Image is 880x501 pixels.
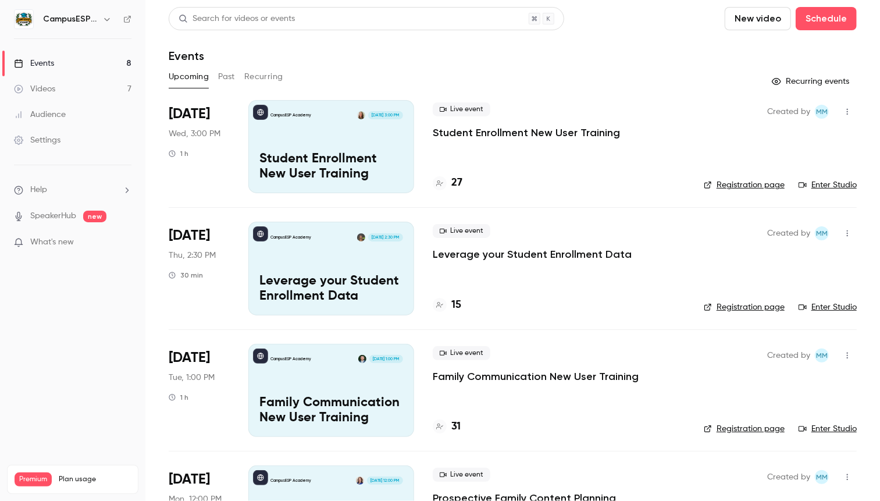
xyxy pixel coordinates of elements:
span: MM [816,349,828,363]
span: What's new [30,236,74,248]
a: Enter Studio [799,179,857,191]
p: Family Communication New User Training [259,396,403,426]
span: [DATE] 1:00 PM [369,355,402,363]
span: [DATE] [169,105,210,123]
a: Registration page [704,301,785,313]
p: CampusESP Academy [270,356,311,362]
span: new [83,211,106,222]
span: Live event [433,102,490,116]
button: Schedule [796,7,857,30]
div: Videos [14,83,55,95]
span: [DATE] [169,349,210,367]
button: New video [725,7,791,30]
div: Aug 19 Tue, 1:00 PM (America/New York) [169,344,230,437]
a: SpeakerHub [30,210,76,222]
span: Created by [767,226,810,240]
span: Mairin Matthews [815,349,829,363]
span: Created by [767,105,810,119]
button: Recurring [244,67,283,86]
a: Family Communication New User TrainingCampusESP AcademyAlbert Perera[DATE] 1:00 PMFamily Communic... [248,344,414,437]
span: Plan usage [59,475,131,484]
span: MM [816,470,828,484]
h4: 27 [451,175,462,191]
span: [DATE] [169,470,210,489]
p: CampusESP Academy [270,112,311,118]
img: CampusESP Academy [15,10,33,29]
div: 30 min [169,271,203,280]
li: help-dropdown-opener [14,184,131,196]
a: 15 [433,297,461,313]
span: Live event [433,468,490,482]
button: Upcoming [169,67,209,86]
a: 27 [433,175,462,191]
span: Live event [433,346,490,360]
span: [DATE] 2:30 PM [368,233,402,241]
a: Family Communication New User Training [433,369,639,383]
a: Leverage your Student Enrollment Data [433,247,632,261]
h6: CampusESP Academy [43,13,98,25]
h4: 15 [451,297,461,313]
img: Mairin Matthews [357,111,365,119]
span: Wed, 3:00 PM [169,128,220,140]
p: CampusESP Academy [270,478,311,484]
a: Registration page [704,423,785,435]
a: Enter Studio [799,301,857,313]
span: [DATE] [169,226,210,245]
div: 1 h [169,149,188,158]
div: Search for videos or events [179,13,295,25]
span: Created by [767,470,810,484]
a: Student Enrollment New User TrainingCampusESP AcademyMairin Matthews[DATE] 3:00 PMStudent Enrollm... [248,100,414,193]
span: MM [816,226,828,240]
span: Tue, 1:00 PM [169,372,215,383]
span: Help [30,184,47,196]
div: Aug 14 Thu, 2:30 PM (America/New York) [169,222,230,315]
a: Enter Studio [799,423,857,435]
img: Albert Perera [358,355,366,363]
a: 31 [433,419,461,435]
button: Past [218,67,235,86]
h4: 31 [451,419,461,435]
p: Leverage your Student Enrollment Data [259,274,403,304]
span: Mairin Matthews [815,470,829,484]
button: Recurring events [767,72,857,91]
a: Registration page [704,179,785,191]
span: Mairin Matthews [815,105,829,119]
p: Student Enrollment New User Training [259,152,403,182]
div: Events [14,58,54,69]
div: 1 h [169,393,188,402]
h1: Events [169,49,204,63]
img: Mira Gandhi [357,233,365,241]
span: Thu, 2:30 PM [169,250,216,261]
span: Live event [433,224,490,238]
span: [DATE] 12:00 PM [367,477,402,485]
a: Leverage your Student Enrollment DataCampusESP AcademyMira Gandhi[DATE] 2:30 PMLeverage your Stud... [248,222,414,315]
span: Mairin Matthews [815,226,829,240]
span: MM [816,105,828,119]
span: Premium [15,472,52,486]
span: Created by [767,349,810,363]
a: Student Enrollment New User Training [433,126,620,140]
div: Settings [14,134,60,146]
img: Kerri Meeks-Griffin [356,477,364,485]
div: Audience [14,109,66,120]
div: Aug 13 Wed, 3:00 PM (America/New York) [169,100,230,193]
span: [DATE] 3:00 PM [368,111,402,119]
p: CampusESP Academy [270,234,311,240]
